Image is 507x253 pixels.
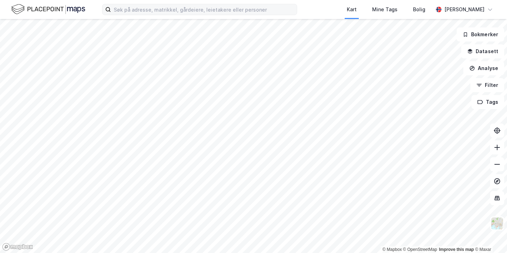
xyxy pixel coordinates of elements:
a: Improve this map [439,247,474,252]
button: Datasett [461,44,504,58]
button: Filter [470,78,504,92]
div: [PERSON_NAME] [444,5,484,14]
button: Bokmerker [457,27,504,42]
div: Mine Tags [372,5,398,14]
a: Mapbox homepage [2,243,33,251]
a: Mapbox [382,247,402,252]
img: logo.f888ab2527a4732fd821a326f86c7f29.svg [11,3,85,15]
img: Z [490,217,504,230]
button: Tags [471,95,504,109]
iframe: Chat Widget [472,219,507,253]
div: Bolig [413,5,425,14]
input: Søk på adresse, matrikkel, gårdeiere, leietakere eller personer [111,4,297,15]
a: OpenStreetMap [403,247,437,252]
div: Kart [347,5,357,14]
button: Analyse [463,61,504,75]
